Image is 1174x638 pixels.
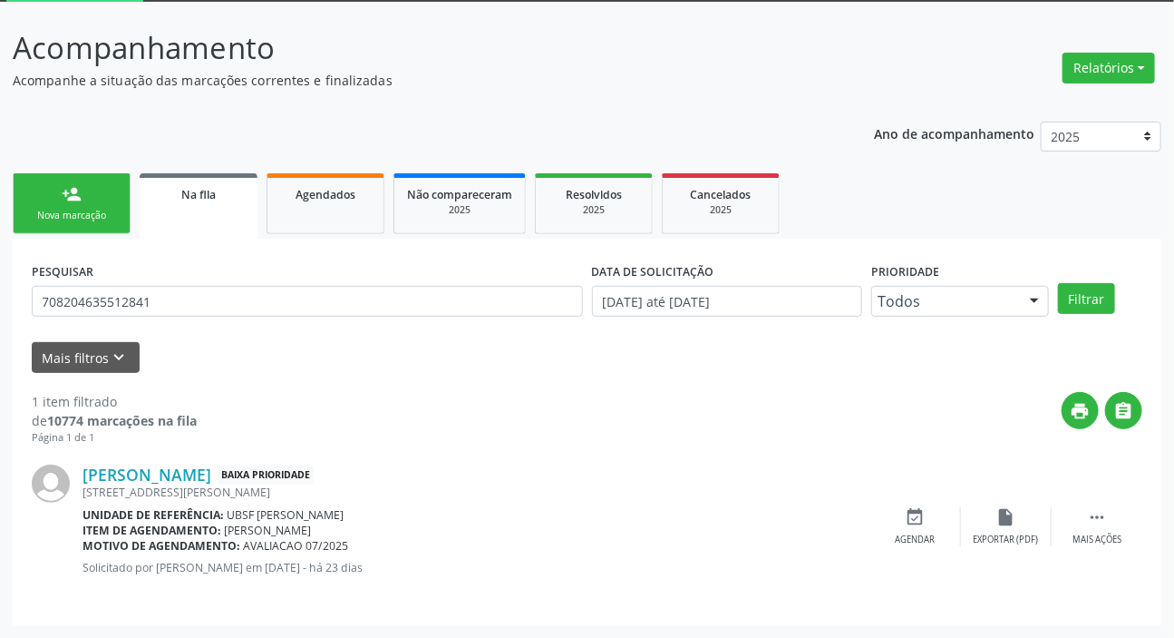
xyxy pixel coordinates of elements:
button:  [1105,392,1142,429]
b: Unidade de referência: [82,507,224,523]
input: Selecione um intervalo [592,286,863,317]
i:  [1114,401,1134,421]
i:  [1087,507,1107,527]
button: Mais filtroskeyboard_arrow_down [32,342,140,374]
div: Mais ações [1072,534,1121,546]
a: [PERSON_NAME] [82,465,211,485]
span: Na fila [181,187,216,202]
button: print [1062,392,1099,429]
label: Prioridade [871,258,939,286]
b: Item de agendamento: [82,523,221,538]
i: insert_drive_file [996,507,1016,527]
p: Ano de acompanhamento [874,122,1034,144]
p: Acompanhamento [13,25,817,71]
span: UBSF [PERSON_NAME] [228,507,344,523]
span: Baixa Prioridade [218,466,314,485]
span: Cancelados [691,187,752,202]
div: Exportar (PDF) [974,534,1039,546]
span: Não compareceram [407,187,512,202]
span: Resolvidos [566,187,622,202]
input: Nome, CNS [32,286,583,317]
span: Agendados [296,187,355,202]
span: Todos [878,292,1012,310]
span: AVALIACAO 07/2025 [244,538,349,554]
label: DATA DE SOLICITAÇÃO [592,258,714,286]
span: [PERSON_NAME] [225,523,312,538]
button: Filtrar [1058,283,1115,314]
div: 1 item filtrado [32,392,197,411]
i: print [1071,401,1091,421]
div: 2025 [407,203,512,217]
p: Solicitado por [PERSON_NAME] em [DATE] - há 23 dias [82,560,870,575]
div: Agendar [896,534,936,546]
div: Página 1 de 1 [32,430,197,446]
div: 2025 [548,203,639,217]
strong: 10774 marcações na fila [47,412,197,429]
div: 2025 [675,203,766,217]
label: PESQUISAR [32,258,93,286]
button: Relatórios [1062,53,1155,83]
p: Acompanhe a situação das marcações correntes e finalizadas [13,71,817,90]
b: Motivo de agendamento: [82,538,240,554]
img: img [32,465,70,503]
div: person_add [62,184,82,204]
div: de [32,411,197,430]
i: event_available [906,507,926,527]
div: Nova marcação [26,209,117,222]
div: [STREET_ADDRESS][PERSON_NAME] [82,485,870,500]
i: keyboard_arrow_down [110,348,130,368]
